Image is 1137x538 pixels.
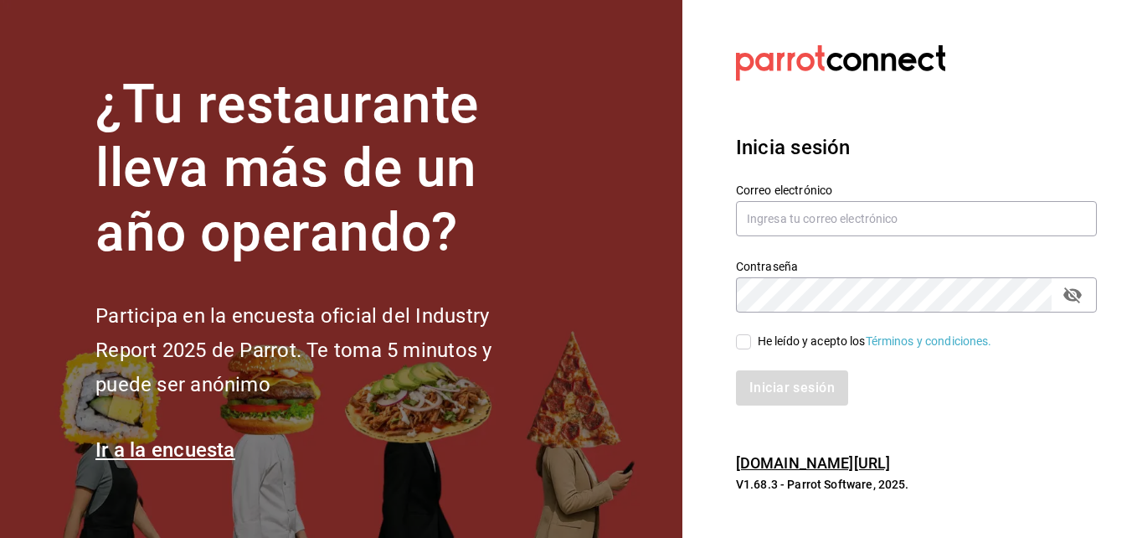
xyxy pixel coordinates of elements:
a: [DOMAIN_NAME][URL] [736,454,890,472]
h1: ¿Tu restaurante lleva más de un año operando? [95,73,548,266]
label: Contraseña [736,260,1097,272]
h2: Participa en la encuesta oficial del Industry Report 2025 de Parrot. Te toma 5 minutos y puede se... [95,299,548,401]
button: passwordField [1058,281,1087,309]
label: Correo electrónico [736,184,1097,195]
div: He leído y acepto los [758,333,992,350]
a: Términos y condiciones. [866,334,992,348]
input: Ingresa tu correo electrónico [736,201,1097,236]
a: Ir a la encuesta [95,438,235,462]
p: V1.68.3 - Parrot Software, 2025. [736,476,1097,493]
h3: Inicia sesión [736,132,1097,163]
